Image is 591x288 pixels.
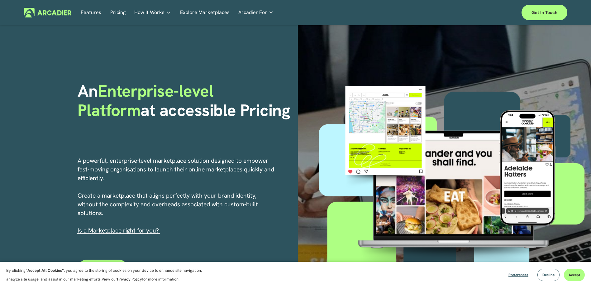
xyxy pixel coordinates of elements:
button: Accept [564,269,585,281]
a: folder dropdown [238,8,274,17]
a: Get in touch [522,5,567,20]
span: Arcadier For [238,8,267,17]
h1: An at accessible Pricing [78,81,293,120]
button: Preferences [504,269,533,281]
span: I [78,227,159,234]
span: How It Works [134,8,164,17]
a: Pricing [110,8,126,17]
a: folder dropdown [134,8,171,17]
a: Explore Marketplaces [180,8,230,17]
p: By clicking , you agree to the storing of cookies on your device to enhance site navigation, anal... [6,266,209,284]
span: Preferences [508,272,528,277]
span: Decline [542,272,555,277]
p: A powerful, enterprise-level marketplace solution designed to empower fast-moving organisations t... [78,156,275,235]
span: Enterprise-level Platform [78,80,218,121]
a: Contact Us [78,260,128,278]
a: Features [81,8,101,17]
a: s a Marketplace right for you? [79,227,159,234]
button: Decline [537,269,560,281]
strong: “Accept All Cookies” [26,268,64,273]
span: Accept [569,272,580,277]
img: Arcadier [24,8,71,17]
a: Privacy Policy [117,276,142,282]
